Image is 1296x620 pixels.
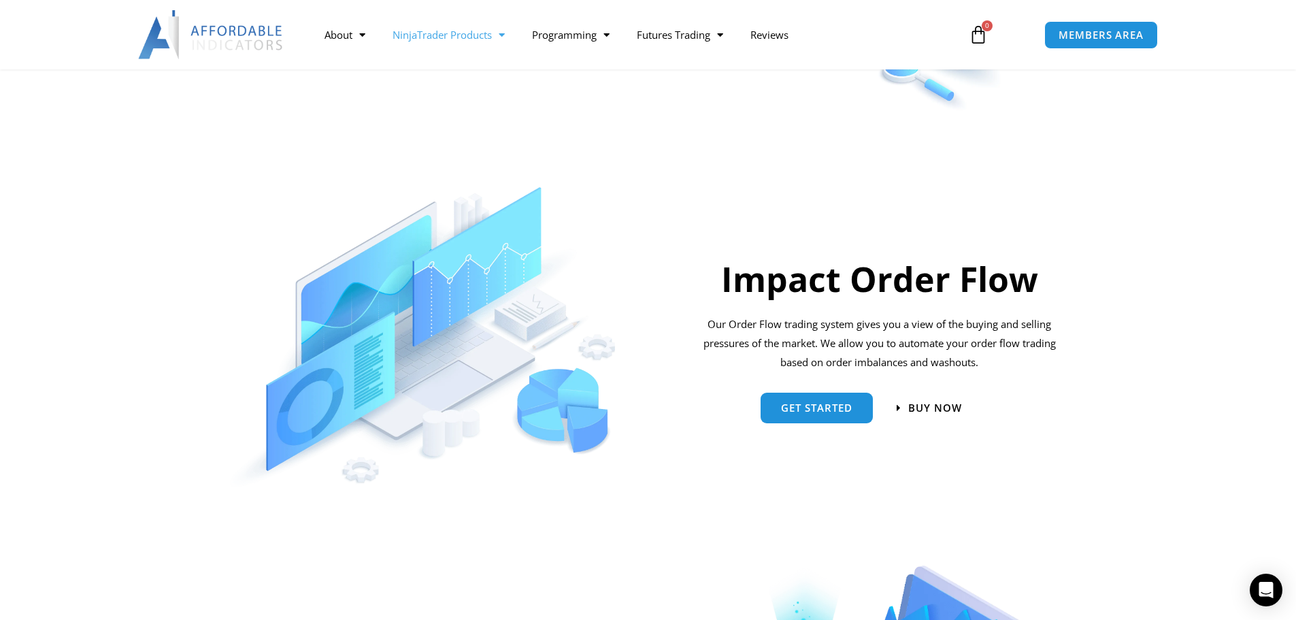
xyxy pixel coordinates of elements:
[518,19,623,50] a: Programming
[138,10,284,59] img: LogoAI | Affordable Indicators – NinjaTrader
[1059,30,1144,40] span: MEMBERS AREA
[623,19,737,50] a: Futures Trading
[897,403,962,413] a: BUY NOW
[311,19,953,50] nav: Menu
[948,15,1008,54] a: 0
[781,403,852,413] span: Get started
[908,403,962,413] span: BUY NOW
[697,315,1063,372] div: Our Order Flow trading system gives you a view of the buying and selling pressures of the market....
[737,19,802,50] a: Reviews
[1044,21,1158,49] a: MEMBERS AREA
[379,19,518,50] a: NinjaTrader Products
[761,393,873,423] a: Get started
[982,20,993,31] span: 0
[1250,574,1282,606] div: Open Intercom Messenger
[311,19,379,50] a: About
[230,187,615,487] img: OrderFlow | Affordable Indicators – NinjaTrader
[697,257,1063,301] h2: Impact Order Flow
